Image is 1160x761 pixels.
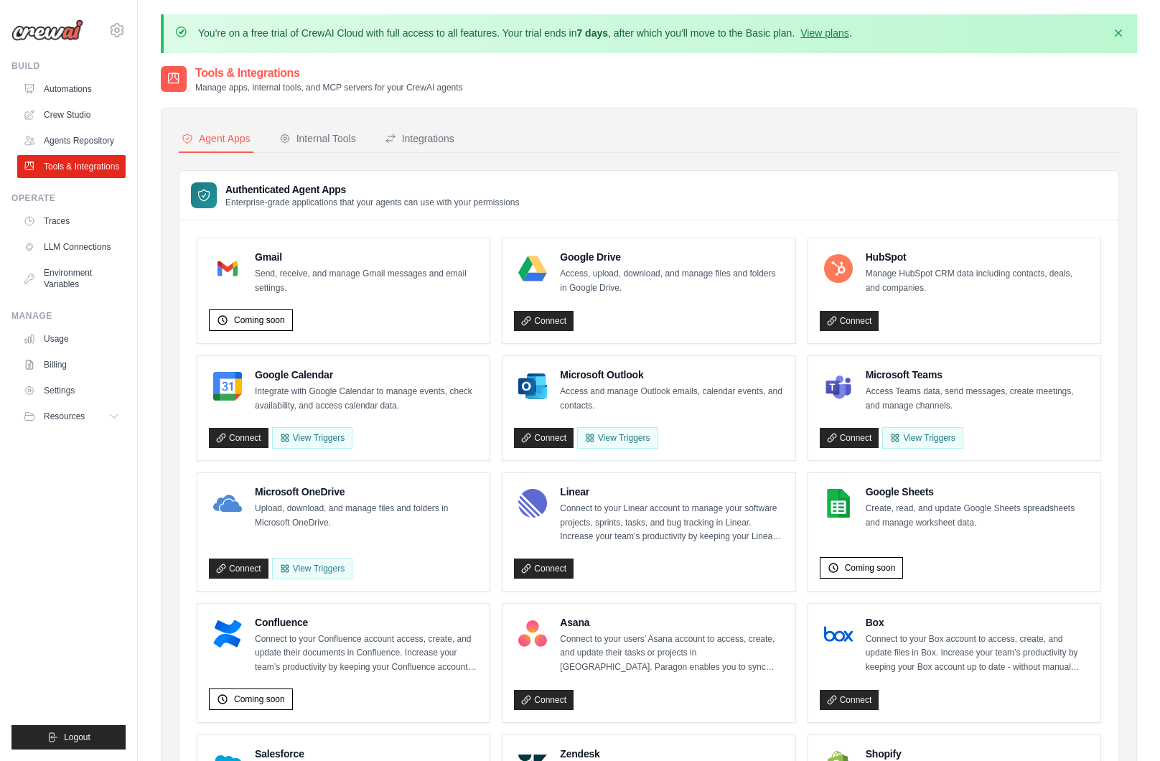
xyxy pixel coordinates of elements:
[276,126,359,153] button: Internal Tools
[518,489,547,518] img: Linear Logo
[234,694,285,705] span: Coming soon
[385,131,454,146] div: Integrations
[255,502,478,530] p: Upload, download, and manage files and folders in Microsoft OneDrive.
[514,690,574,710] a: Connect
[514,311,574,331] a: Connect
[866,485,1089,499] h4: Google Sheets
[866,267,1089,295] p: Manage HubSpot CRM data including contacts, deals, and companies.
[17,379,126,402] a: Settings
[11,725,126,750] button: Logout
[225,182,520,197] h3: Authenticated Agent Apps
[255,267,478,295] p: Send, receive, and manage Gmail messages and email settings.
[179,126,253,153] button: Agent Apps
[560,502,783,544] p: Connect to your Linear account to manage your software projects, sprints, tasks, and bug tracking...
[820,690,879,710] a: Connect
[11,310,126,322] div: Manage
[382,126,457,153] button: Integrations
[518,620,547,648] img: Asana Logo
[209,559,268,579] a: Connect
[845,562,896,574] span: Coming soon
[866,747,1089,761] h4: Shopify
[866,632,1089,675] p: Connect to your Box account to access, create, and update files in Box. Increase your team’s prod...
[560,485,783,499] h4: Linear
[518,372,547,401] img: Microsoft Outlook Logo
[17,103,126,126] a: Crew Studio
[824,620,853,648] img: Box Logo
[800,27,848,39] a: View plans
[820,311,879,331] a: Connect
[514,428,574,448] a: Connect
[17,155,126,178] a: Tools & Integrations
[17,235,126,258] a: LLM Connections
[255,615,478,630] h4: Confluence
[255,485,478,499] h4: Microsoft OneDrive
[866,368,1089,382] h4: Microsoft Teams
[255,250,478,264] h4: Gmail
[198,26,852,40] p: You're on a free trial of CrewAI Cloud with full access to all features. Your trial ends in , aft...
[182,131,251,146] div: Agent Apps
[209,428,268,448] a: Connect
[560,632,783,675] p: Connect to your users’ Asana account to access, create, and update their tasks or projects in [GE...
[514,559,574,579] a: Connect
[234,314,285,326] span: Coming soon
[272,558,352,579] : View Triggers
[11,192,126,204] div: Operate
[560,747,783,761] h4: Zendesk
[17,129,126,152] a: Agents Repository
[560,267,783,295] p: Access, upload, download, and manage files and folders in Google Drive.
[11,60,126,72] div: Build
[213,254,242,283] img: Gmail Logo
[213,489,242,518] img: Microsoft OneDrive Logo
[213,372,242,401] img: Google Calendar Logo
[576,27,608,39] strong: 7 days
[17,78,126,101] a: Automations
[866,502,1089,530] p: Create, read, and update Google Sheets spreadsheets and manage worksheet data.
[11,19,83,41] img: Logo
[866,250,1089,264] h4: HubSpot
[225,197,520,208] p: Enterprise-grade applications that your agents can use with your permissions
[44,411,85,422] span: Resources
[255,368,478,382] h4: Google Calendar
[866,385,1089,413] p: Access Teams data, send messages, create meetings, and manage channels.
[577,427,658,449] : View Triggers
[272,427,352,449] button: View Triggers
[824,489,853,518] img: Google Sheets Logo
[255,632,478,675] p: Connect to your Confluence account access, create, and update their documents in Confluence. Incr...
[824,372,853,401] img: Microsoft Teams Logo
[820,428,879,448] a: Connect
[195,65,463,82] h2: Tools & Integrations
[560,615,783,630] h4: Asana
[17,261,126,296] a: Environment Variables
[17,210,126,233] a: Traces
[17,405,126,428] button: Resources
[213,620,242,648] img: Confluence Logo
[560,250,783,264] h4: Google Drive
[279,131,356,146] div: Internal Tools
[17,327,126,350] a: Usage
[255,385,478,413] p: Integrate with Google Calendar to manage events, check availability, and access calendar data.
[64,732,90,743] span: Logout
[866,615,1089,630] h4: Box
[195,82,463,93] p: Manage apps, internal tools, and MCP servers for your CrewAI agents
[17,353,126,376] a: Billing
[518,254,547,283] img: Google Drive Logo
[560,368,783,382] h4: Microsoft Outlook
[882,427,963,449] : View Triggers
[824,254,853,283] img: HubSpot Logo
[560,385,783,413] p: Access and manage Outlook emails, calendar events, and contacts.
[255,747,478,761] h4: Salesforce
